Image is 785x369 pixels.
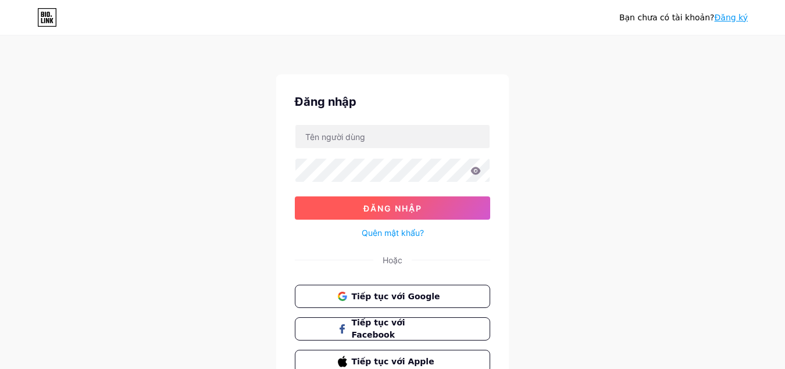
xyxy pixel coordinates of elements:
button: Tiếp tục với Facebook [295,317,490,341]
button: Tiếp tục với Google [295,285,490,308]
input: Tên người dùng [295,125,490,148]
font: Tiếp tục với Google [352,292,440,301]
font: Hoặc [383,255,402,265]
font: Tiếp tục với Apple [352,357,434,366]
font: Quên mật khẩu? [362,228,424,238]
button: Đăng nhập [295,196,490,220]
a: Quên mật khẩu? [362,227,424,239]
font: Đăng nhập [295,95,356,109]
font: Bạn chưa có tài khoản? [619,13,715,22]
font: Đăng nhập [363,203,422,213]
font: Tiếp tục với Facebook [352,318,405,339]
a: Đăng ký [714,13,748,22]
